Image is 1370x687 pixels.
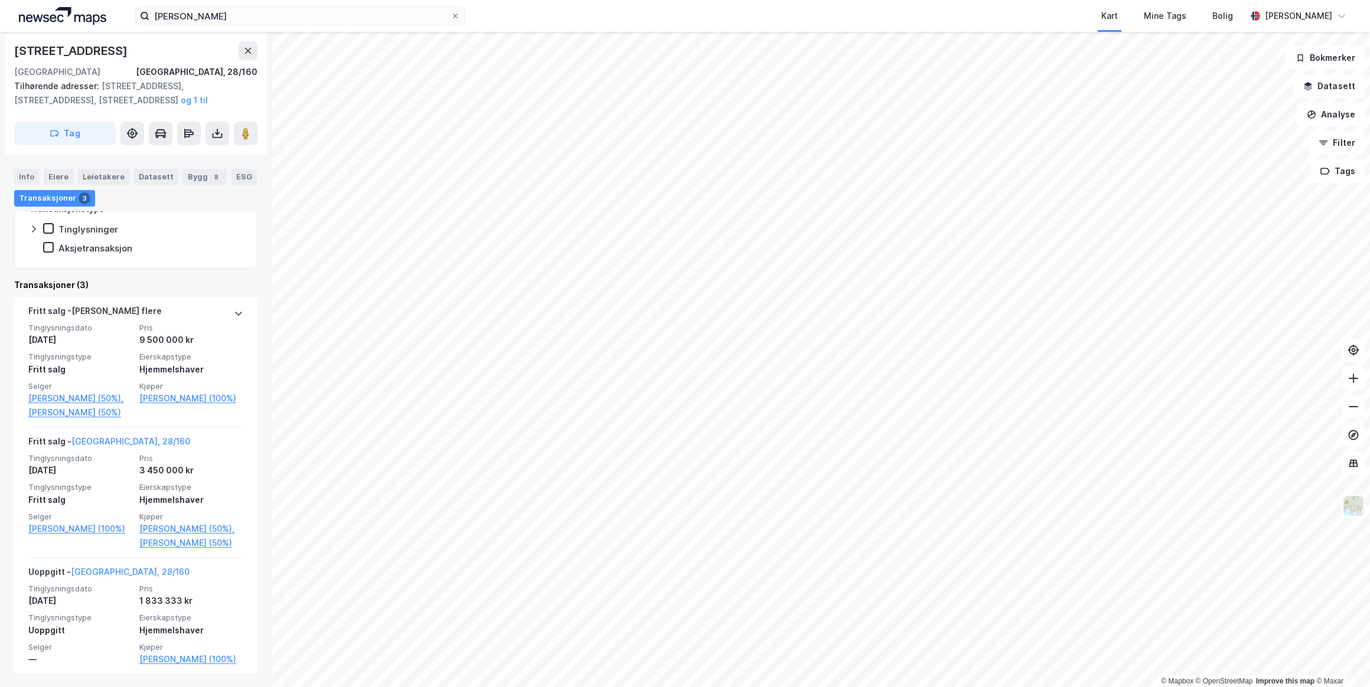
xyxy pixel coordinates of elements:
[183,169,227,185] div: Bygg
[139,493,243,507] div: Hjemmelshaver
[58,243,132,254] div: Aksjetransaksjon
[1161,677,1193,685] a: Mapbox
[139,536,243,550] a: [PERSON_NAME] (50%)
[139,613,243,623] span: Eierskapstype
[14,79,248,107] div: [STREET_ADDRESS], [STREET_ADDRESS], [STREET_ADDRESS]
[14,65,100,79] div: [GEOGRAPHIC_DATA]
[1144,9,1186,23] div: Mine Tags
[139,391,243,405] a: [PERSON_NAME] (100%)
[28,594,132,608] div: [DATE]
[210,171,222,183] div: 8
[139,652,243,666] a: [PERSON_NAME] (100%)
[231,169,257,185] div: ESG
[1101,9,1118,23] div: Kart
[1297,103,1365,126] button: Analyse
[28,642,132,652] span: Selger
[28,613,132,623] span: Tinglysningstype
[28,333,132,347] div: [DATE]
[1293,74,1365,98] button: Datasett
[28,453,132,463] span: Tinglysningsdato
[139,381,243,391] span: Kjøper
[1196,677,1253,685] a: OpenStreetMap
[28,405,132,420] a: [PERSON_NAME] (50%)
[139,584,243,594] span: Pris
[1342,495,1365,517] img: Z
[79,192,90,204] div: 3
[28,584,132,594] span: Tinglysningsdato
[78,169,129,185] div: Leietakere
[28,493,132,507] div: Fritt salg
[139,623,243,637] div: Hjemmelshaver
[28,434,190,453] div: Fritt salg -
[28,482,132,492] span: Tinglysningstype
[139,323,243,333] span: Pris
[19,7,106,25] img: logo.a4113a55bc3d86da70a041830d287a7e.svg
[1256,677,1314,685] a: Improve this map
[139,453,243,463] span: Pris
[139,333,243,347] div: 9 500 000 kr
[14,169,39,185] div: Info
[44,169,73,185] div: Eiere
[149,7,451,25] input: Søk på adresse, matrikkel, gårdeiere, leietakere eller personer
[28,463,132,477] div: [DATE]
[139,352,243,362] span: Eierskapstype
[134,169,178,185] div: Datasett
[28,381,132,391] span: Selger
[28,391,132,405] a: [PERSON_NAME] (50%),
[14,41,130,60] div: [STREET_ADDRESS]
[28,352,132,362] span: Tinglysningstype
[14,81,102,91] span: Tilhørende adresser:
[139,482,243,492] span: Eierskapstype
[1286,46,1365,70] button: Bokmerker
[14,278,257,292] div: Transaksjoner (3)
[139,512,243,522] span: Kjøper
[1310,159,1365,183] button: Tags
[28,623,132,637] div: Uoppgitt
[136,65,257,79] div: [GEOGRAPHIC_DATA], 28/160
[139,522,243,536] a: [PERSON_NAME] (50%),
[28,522,132,536] a: [PERSON_NAME] (100%)
[1309,131,1365,155] button: Filter
[1311,630,1370,687] iframe: Chat Widget
[28,512,132,522] span: Selger
[139,594,243,608] div: 1 833 333 kr
[1311,630,1370,687] div: Kontrollprogram for chat
[1265,9,1332,23] div: [PERSON_NAME]
[71,567,190,577] a: [GEOGRAPHIC_DATA], 28/160
[139,642,243,652] span: Kjøper
[28,323,132,333] span: Tinglysningsdato
[28,304,162,323] div: Fritt salg - [PERSON_NAME] flere
[14,190,95,207] div: Transaksjoner
[139,463,243,477] div: 3 450 000 kr
[139,362,243,377] div: Hjemmelshaver
[1212,9,1233,23] div: Bolig
[14,122,116,145] button: Tag
[71,436,190,446] a: [GEOGRAPHIC_DATA], 28/160
[28,362,132,377] div: Fritt salg
[28,652,132,666] div: —
[28,565,190,584] div: Uoppgitt -
[58,224,118,235] div: Tinglysninger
